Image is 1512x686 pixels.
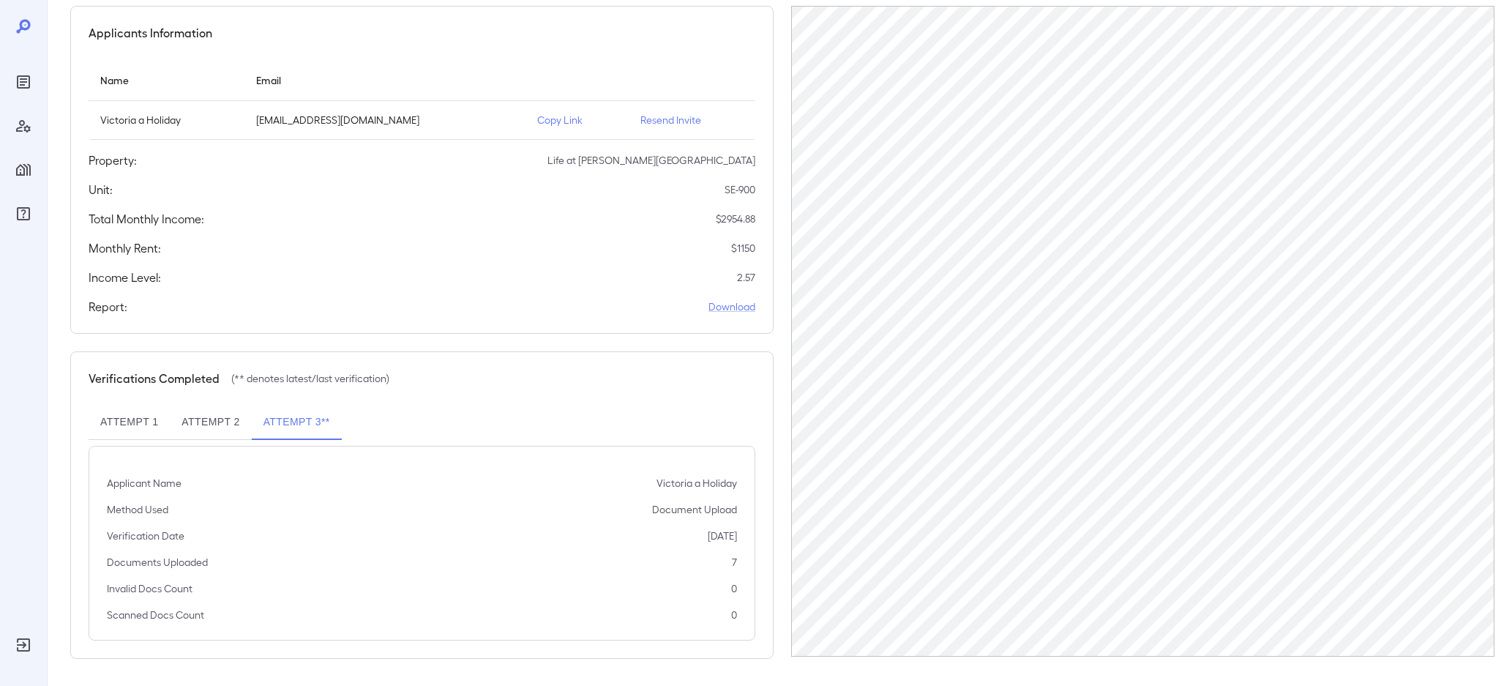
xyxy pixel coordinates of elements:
p: 2.57 [737,270,755,285]
h5: Monthly Rent: [89,239,161,257]
p: Invalid Docs Count [107,581,192,596]
p: (** denotes latest/last verification) [231,371,389,386]
p: [DATE] [708,529,737,543]
p: Verification Date [107,529,184,543]
p: 0 [731,581,737,596]
p: [EMAIL_ADDRESS][DOMAIN_NAME] [256,113,513,127]
div: FAQ [12,202,35,225]
div: Reports [12,70,35,94]
p: $ 2954.88 [716,212,755,226]
p: Resend Invite [640,113,744,127]
h5: Total Monthly Income: [89,210,204,228]
div: Log Out [12,633,35,657]
p: Document Upload [652,502,737,517]
div: Manage Users [12,114,35,138]
a: Download [708,299,755,314]
h5: Unit: [89,181,113,198]
table: simple table [89,59,755,140]
p: Applicant Name [107,476,181,491]
th: Email [244,59,525,101]
p: Life at [PERSON_NAME][GEOGRAPHIC_DATA] [547,153,755,168]
button: Attempt 2 [170,405,251,440]
h5: Applicants Information [89,24,212,42]
p: 7 [732,555,737,570]
p: Documents Uploaded [107,555,208,570]
button: Attempt 3** [252,405,342,440]
p: Scanned Docs Count [107,608,204,622]
button: Attempt 1 [89,405,170,440]
th: Name [89,59,244,101]
div: Manage Properties [12,158,35,182]
h5: Income Level: [89,269,161,286]
p: Copy Link [537,113,617,127]
p: Victoria a Holiday [656,476,737,491]
p: Method Used [107,502,168,517]
p: Victoria a Holiday [100,113,233,127]
h5: Report: [89,298,127,316]
h5: Property: [89,152,137,169]
p: $ 1150 [731,241,755,256]
h5: Verifications Completed [89,370,220,387]
p: SE-900 [725,182,755,197]
p: 0 [731,608,737,622]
